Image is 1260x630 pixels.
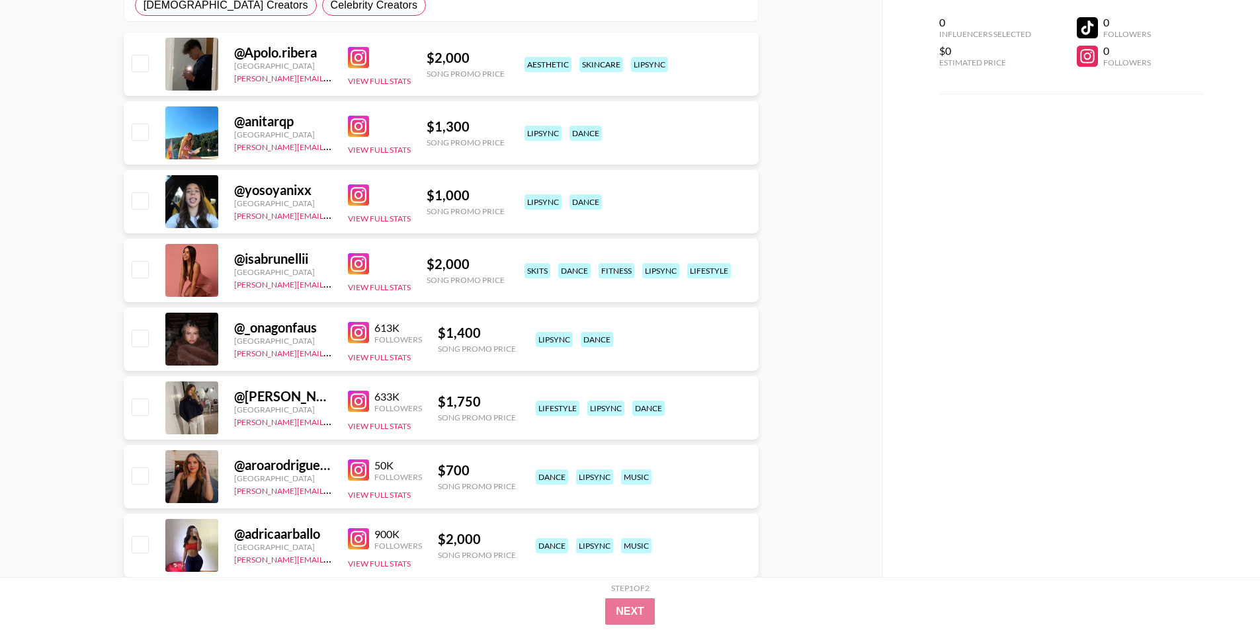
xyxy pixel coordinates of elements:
a: [PERSON_NAME][EMAIL_ADDRESS][DOMAIN_NAME] [234,483,430,496]
a: [PERSON_NAME][EMAIL_ADDRESS][DOMAIN_NAME] [234,346,430,358]
div: Influencers Selected [939,29,1031,39]
div: lifestyle [687,263,731,278]
div: [GEOGRAPHIC_DATA] [234,473,332,483]
div: lipsync [631,57,668,72]
div: 613K [374,321,422,335]
div: 633K [374,390,422,403]
div: dance [536,538,568,553]
div: @ isabrunellii [234,251,332,267]
div: lifestyle [536,401,579,416]
div: Followers [1103,29,1151,39]
div: Song Promo Price [438,481,516,491]
div: @ anitarqp [234,113,332,130]
div: Song Promo Price [427,206,505,216]
div: lipsync [642,263,679,278]
div: $ 2,000 [427,256,505,272]
div: aesthetic [525,57,571,72]
iframe: Drift Widget Chat Controller [1194,564,1244,614]
div: $ 1,300 [427,118,505,135]
div: $ 2,000 [438,531,516,547]
div: Song Promo Price [438,550,516,560]
button: View Full Stats [348,559,411,569]
div: $ 1,750 [438,393,516,410]
img: Instagram [348,459,369,481]
div: [GEOGRAPHIC_DATA] [234,336,332,346]
div: music [621,469,651,485]
img: Instagram [348,47,369,68]
div: 0 [939,16,1031,29]
div: skits [525,263,550,278]
div: $ 2,000 [427,50,505,66]
div: Song Promo Price [427,275,505,285]
div: lipsync [576,538,613,553]
button: View Full Stats [348,145,411,155]
div: Song Promo Price [427,69,505,79]
img: Instagram [348,528,369,549]
div: @ Apolo.ribera [234,44,332,61]
div: lipsync [525,194,562,210]
div: dance [581,332,613,347]
a: [PERSON_NAME][EMAIL_ADDRESS][DOMAIN_NAME] [234,208,430,221]
div: lipsync [536,332,573,347]
div: $0 [939,44,1031,58]
div: Estimated Price [939,58,1031,67]
button: View Full Stats [348,490,411,500]
img: Instagram [348,391,369,412]
div: 0 [1103,44,1151,58]
div: [GEOGRAPHIC_DATA] [234,267,332,277]
div: Step 1 of 2 [611,583,650,593]
div: Song Promo Price [427,138,505,147]
button: Next [605,598,655,625]
div: $ 700 [438,462,516,479]
div: dance [569,126,602,141]
div: 50K [374,459,422,472]
div: [GEOGRAPHIC_DATA] [234,542,332,552]
a: [PERSON_NAME][EMAIL_ADDRESS][DOMAIN_NAME] [234,139,430,152]
div: lipsync [576,469,613,485]
div: [GEOGRAPHIC_DATA] [234,130,332,139]
img: Instagram [348,253,369,274]
a: [PERSON_NAME][EMAIL_ADDRESS][DOMAIN_NAME] [234,277,430,290]
a: [PERSON_NAME][EMAIL_ADDRESS][DOMAIN_NAME] [234,552,430,565]
div: Followers [374,335,422,344]
div: $ 1,400 [438,325,516,341]
div: 900K [374,528,422,541]
div: @ _onagonfaus [234,319,332,336]
button: View Full Stats [348,214,411,223]
div: dance [558,263,591,278]
div: Followers [1103,58,1151,67]
button: View Full Stats [348,282,411,292]
img: Instagram [348,184,369,206]
div: [GEOGRAPHIC_DATA] [234,198,332,208]
div: dance [569,194,602,210]
div: $ 1,000 [427,187,505,204]
div: [GEOGRAPHIC_DATA] [234,61,332,71]
img: Instagram [348,322,369,343]
div: skincare [579,57,623,72]
button: View Full Stats [348,352,411,362]
div: music [621,538,651,553]
div: Followers [374,541,422,551]
div: Followers [374,403,422,413]
a: [PERSON_NAME][EMAIL_ADDRESS][PERSON_NAME][DOMAIN_NAME] [234,71,493,83]
div: dance [536,469,568,485]
div: Followers [374,472,422,482]
div: Song Promo Price [438,344,516,354]
div: @ adricaarballo [234,526,332,542]
button: View Full Stats [348,76,411,86]
div: @ [PERSON_NAME].cntt [234,388,332,405]
div: dance [632,401,665,416]
div: [GEOGRAPHIC_DATA] [234,405,332,414]
div: lipsync [525,126,562,141]
img: Instagram [348,116,369,137]
div: @ yosoyanixx [234,182,332,198]
div: @ aroarodrigueezz [234,457,332,473]
button: View Full Stats [348,421,411,431]
a: [PERSON_NAME][EMAIL_ADDRESS][DOMAIN_NAME] [234,414,430,427]
div: 0 [1103,16,1151,29]
div: fitness [599,263,634,278]
div: lipsync [587,401,624,416]
div: Song Promo Price [438,413,516,422]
